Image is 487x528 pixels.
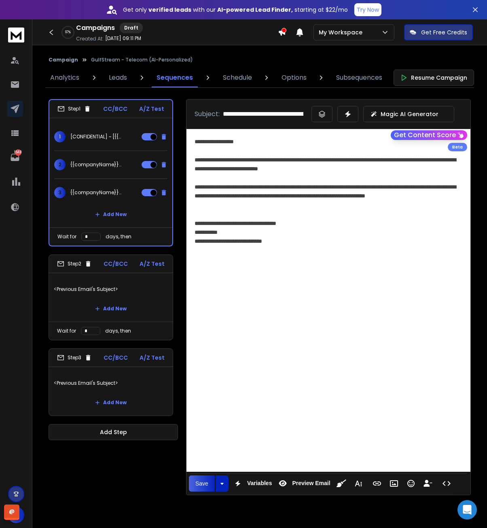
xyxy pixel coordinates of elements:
[223,73,252,83] p: Schedule
[394,70,474,86] button: Resume Campaign
[369,475,385,492] button: Insert Link (Ctrl+K)
[45,68,84,87] a: Analytics
[230,475,274,492] button: Variables
[189,475,215,492] button: Save
[140,260,165,268] p: A/Z Test
[49,99,173,246] li: Step1CC/BCCA/Z Test1[CONFIDENTIAL] ~ [{{companyName}}]2{{companyName}}: Confidential Inquiry3{{co...
[354,3,381,16] button: Try Now
[8,28,24,42] img: logo
[49,254,173,340] li: Step2CC/BCCA/Z Test<Previous Email's Subject>Add NewWait fordays, then
[357,6,379,14] p: Try Now
[54,187,66,198] span: 3
[4,505,19,520] div: @
[104,354,128,362] p: CC/BCC
[391,130,467,140] button: Get Content Score
[89,394,133,411] button: Add New
[49,348,173,416] li: Step3CC/BCCA/Z Test<Previous Email's Subject>Add New
[70,161,122,168] p: {{companyName}}: Confidential Inquiry
[91,57,193,63] p: GulfStream - Telecom (AI-Personalized)
[404,24,473,40] button: Get Free Credits
[89,206,133,223] button: Add New
[148,6,191,14] strong: verified leads
[403,475,419,492] button: Emoticons
[49,424,178,440] button: Add Step
[140,354,165,362] p: A/Z Test
[104,68,132,87] a: Leads
[49,57,78,63] button: Campaign
[70,189,122,196] p: {{companyName}}: Deal potential?
[448,143,467,151] div: Beta
[331,68,387,87] a: Subsequences
[54,131,66,142] span: 1
[336,73,382,83] p: Subsequences
[7,149,23,165] a: 1548
[123,6,348,14] p: Get only with our starting at $22/mo
[217,6,293,14] strong: AI-powered Lead Finder,
[334,475,349,492] button: Clean HTML
[57,260,92,267] div: Step 2
[351,475,366,492] button: More Text
[104,260,128,268] p: CC/BCC
[218,68,257,87] a: Schedule
[195,109,220,119] p: Subject:
[421,28,467,36] p: Get Free Credits
[54,372,168,394] p: <Previous Email's Subject>
[105,328,131,334] p: days, then
[139,105,164,113] p: A/Z Test
[106,233,131,240] p: days, then
[275,475,332,492] button: Preview Email
[105,35,141,42] p: [DATE] 09:11 PM
[157,73,193,83] p: Sequences
[290,480,332,487] span: Preview Email
[65,30,71,35] p: 97 %
[54,278,168,301] p: <Previous Email's Subject>
[457,500,477,520] div: Open Intercom Messenger
[57,105,91,112] div: Step 1
[76,23,115,33] h1: Campaigns
[57,354,92,361] div: Step 3
[57,328,76,334] p: Wait for
[76,36,104,42] p: Created At:
[386,475,402,492] button: Insert Image (Ctrl+P)
[363,106,454,122] button: Magic AI Generator
[89,301,133,317] button: Add New
[282,73,307,83] p: Options
[420,475,436,492] button: Insert Unsubscribe Link
[381,110,438,118] p: Magic AI Generator
[439,475,454,492] button: Code View
[50,73,79,83] p: Analytics
[319,28,366,36] p: My Workspace
[57,233,76,240] p: Wait for
[120,23,143,33] div: Draft
[109,73,127,83] p: Leads
[54,159,66,170] span: 2
[15,149,21,156] p: 1548
[103,105,127,113] p: CC/BCC
[70,134,122,140] p: [CONFIDENTIAL] ~ [{{companyName}}]
[246,480,274,487] span: Variables
[277,68,311,87] a: Options
[152,68,198,87] a: Sequences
